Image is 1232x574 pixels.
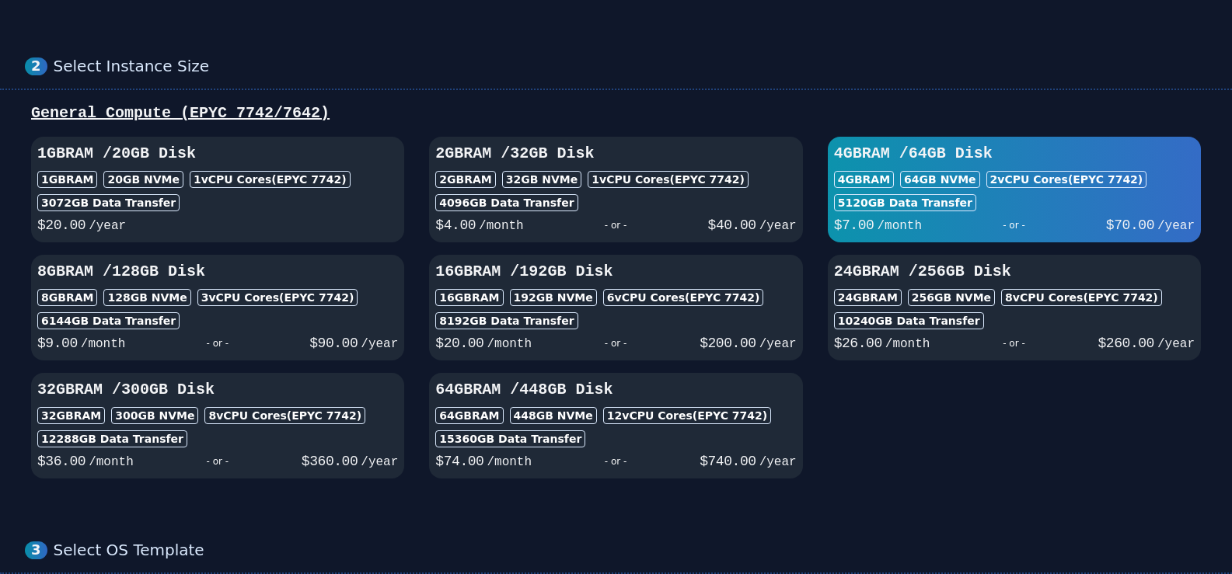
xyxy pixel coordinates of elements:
span: $ 9.00 [37,336,78,351]
span: /year [361,455,398,469]
h3: 4GB RAM / 64 GB Disk [834,143,1195,165]
span: /month [885,337,930,351]
span: $ 20.00 [435,336,483,351]
div: 5120 GB Data Transfer [834,194,976,211]
span: $ 260.00 [1098,336,1154,351]
button: 24GBRAM /256GB Disk24GBRAM256GB NVMe8vCPU Cores(EPYC 7742)10240GB Data Transfer$26.00/month- or -... [828,255,1201,360]
span: /year [759,219,797,233]
div: 12 vCPU Cores (EPYC 7742) [603,407,771,424]
div: 2 [25,57,47,75]
button: 32GBRAM /300GB Disk32GBRAM300GB NVMe8vCPU Cores(EPYC 7742)12288GB Data Transfer$36.00/month- or -... [31,373,404,478]
button: 2GBRAM /32GB Disk2GBRAM32GB NVMe1vCPU Cores(EPYC 7742)4096GB Data Transfer$4.00/month- or -$40.00... [429,137,802,242]
h3: 16GB RAM / 192 GB Disk [435,261,796,283]
div: Select OS Template [54,541,1207,560]
div: 256 GB NVMe [908,289,995,306]
div: 1GB RAM [37,171,97,188]
span: $ 200.00 [700,336,756,351]
div: 192 GB NVMe [510,289,597,306]
div: 20 GB NVMe [103,171,183,188]
span: $ 7.00 [834,217,874,233]
div: 32 GB NVMe [502,171,582,188]
div: 8192 GB Data Transfer [435,312,578,329]
span: $ 70.00 [1106,217,1154,233]
h3: 64GB RAM / 448 GB Disk [435,379,796,401]
div: 10240 GB Data Transfer [834,312,984,329]
div: General Compute (EPYC 7742/7642) [25,103,1207,124]
span: $ 26.00 [834,336,882,351]
div: - or - [922,214,1106,236]
span: /year [759,455,797,469]
span: /month [89,455,134,469]
button: 4GBRAM /64GB Disk4GBRAM64GB NVMe2vCPU Cores(EPYC 7742)5120GB Data Transfer$7.00/month- or -$70.00... [828,137,1201,242]
h3: 2GB RAM / 32 GB Disk [435,143,796,165]
span: $ 4.00 [435,217,476,233]
span: /year [89,219,126,233]
div: 15360 GB Data Transfer [435,430,585,447]
div: 2 vCPU Cores (EPYC 7742) [986,171,1147,188]
div: 6 vCPU Cores (EPYC 7742) [603,289,764,306]
div: 1 vCPU Cores (EPYC 7742) [588,171,749,188]
div: 8 vCPU Cores (EPYC 7742) [1001,289,1162,306]
div: 8 vCPU Cores (EPYC 7742) [204,407,365,424]
div: 8GB RAM [37,289,97,306]
div: - or - [532,451,700,472]
span: /month [479,219,524,233]
div: 12288 GB Data Transfer [37,430,187,447]
span: /month [487,455,532,469]
span: $ 74.00 [435,454,483,469]
span: /year [1157,219,1195,233]
div: 3072 GB Data Transfer [37,194,180,211]
div: 32GB RAM [37,407,105,424]
button: 1GBRAM /20GB Disk1GBRAM20GB NVMe1vCPU Cores(EPYC 7742)3072GB Data Transfer$20.00/year [31,137,404,242]
div: 2GB RAM [435,171,495,188]
h3: 32GB RAM / 300 GB Disk [37,379,398,401]
div: 64 GB NVMe [900,171,980,188]
h3: 24GB RAM / 256 GB Disk [834,261,1195,283]
div: 1 vCPU Cores (EPYC 7742) [190,171,351,188]
div: 3 [25,541,47,559]
div: 4GB RAM [834,171,894,188]
span: /month [877,219,922,233]
div: 6144 GB Data Transfer [37,312,180,329]
div: 3 vCPU Cores (EPYC 7742) [197,289,358,306]
div: 64GB RAM [435,407,503,424]
h3: 1GB RAM / 20 GB Disk [37,143,398,165]
span: $ 360.00 [302,454,358,469]
div: 16GB RAM [435,289,503,306]
span: /year [759,337,797,351]
span: $ 20.00 [37,217,86,233]
span: $ 40.00 [708,217,756,233]
span: $ 90.00 [309,336,358,351]
div: - or - [125,332,309,354]
button: 16GBRAM /192GB Disk16GBRAM192GB NVMe6vCPU Cores(EPYC 7742)8192GB Data Transfer$20.00/month- or -$... [429,255,802,360]
div: - or - [532,332,700,354]
div: - or - [134,451,302,472]
span: /year [361,337,398,351]
span: /month [487,337,532,351]
div: - or - [930,332,1098,354]
h3: 8GB RAM / 128 GB Disk [37,261,398,283]
div: 300 GB NVMe [111,407,198,424]
button: 8GBRAM /128GB Disk8GBRAM128GB NVMe3vCPU Cores(EPYC 7742)6144GB Data Transfer$9.00/month- or -$90.... [31,255,404,360]
div: 448 GB NVMe [510,407,597,424]
span: $ 36.00 [37,454,86,469]
div: - or - [524,214,708,236]
div: 128 GB NVMe [103,289,190,306]
button: 64GBRAM /448GB Disk64GBRAM448GB NVMe12vCPU Cores(EPYC 7742)15360GB Data Transfer$74.00/month- or ... [429,373,802,478]
span: /year [1157,337,1195,351]
div: 24GB RAM [834,289,902,306]
div: 4096 GB Data Transfer [435,194,578,211]
div: Select Instance Size [54,57,1207,76]
span: /month [81,337,126,351]
span: $ 740.00 [700,454,756,469]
